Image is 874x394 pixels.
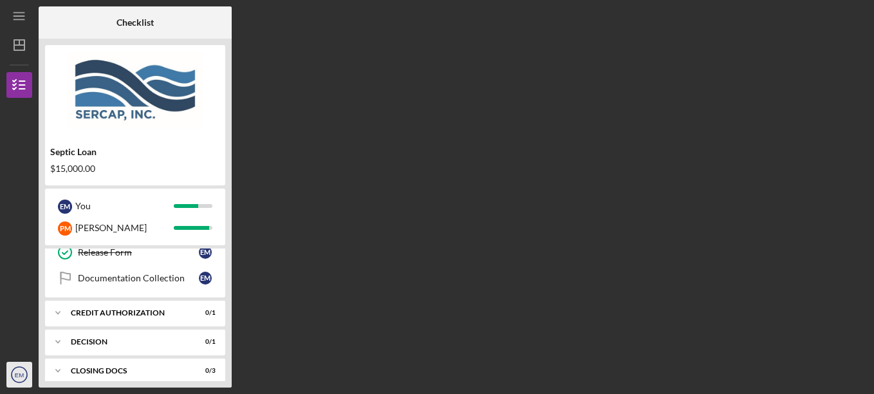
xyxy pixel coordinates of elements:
div: 0 / 1 [192,309,216,317]
div: Decision [71,338,183,346]
a: Release FormEM [51,239,219,265]
text: EM [15,371,24,379]
img: Product logo [45,52,225,129]
div: CLOSING DOCS [71,367,183,375]
div: 0 / 1 [192,338,216,346]
b: Checklist [116,17,154,28]
div: Septic Loan [50,147,220,157]
button: EM [6,362,32,388]
div: E M [199,246,212,259]
div: CREDIT AUTHORIZATION [71,309,183,317]
div: Documentation Collection [78,273,199,283]
div: You [75,195,174,217]
div: 0 / 3 [192,367,216,375]
div: $15,000.00 [50,164,220,174]
div: Release Form [78,247,199,258]
a: Documentation CollectionEM [51,265,219,291]
div: E M [58,200,72,214]
div: E M [199,272,212,285]
div: [PERSON_NAME] [75,217,174,239]
div: P M [58,221,72,236]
